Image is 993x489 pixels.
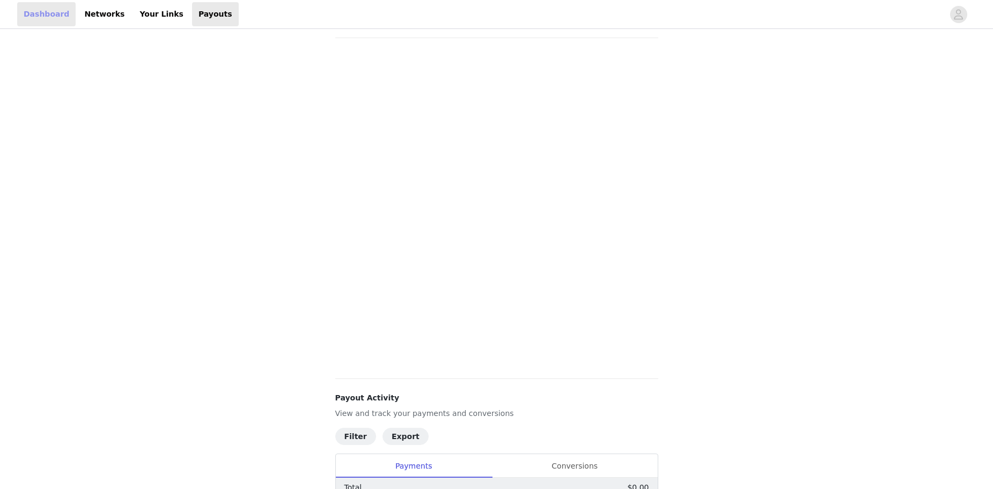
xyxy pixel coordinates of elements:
button: Filter [335,428,376,445]
div: Conversions [492,454,658,478]
div: Payments [336,454,492,478]
a: Networks [78,2,131,26]
h4: Payout Activity [335,392,658,404]
a: Dashboard [17,2,76,26]
a: Your Links [133,2,190,26]
p: View and track your payments and conversions [335,408,658,419]
button: Export [383,428,429,445]
div: avatar [953,6,963,23]
a: Payouts [192,2,239,26]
